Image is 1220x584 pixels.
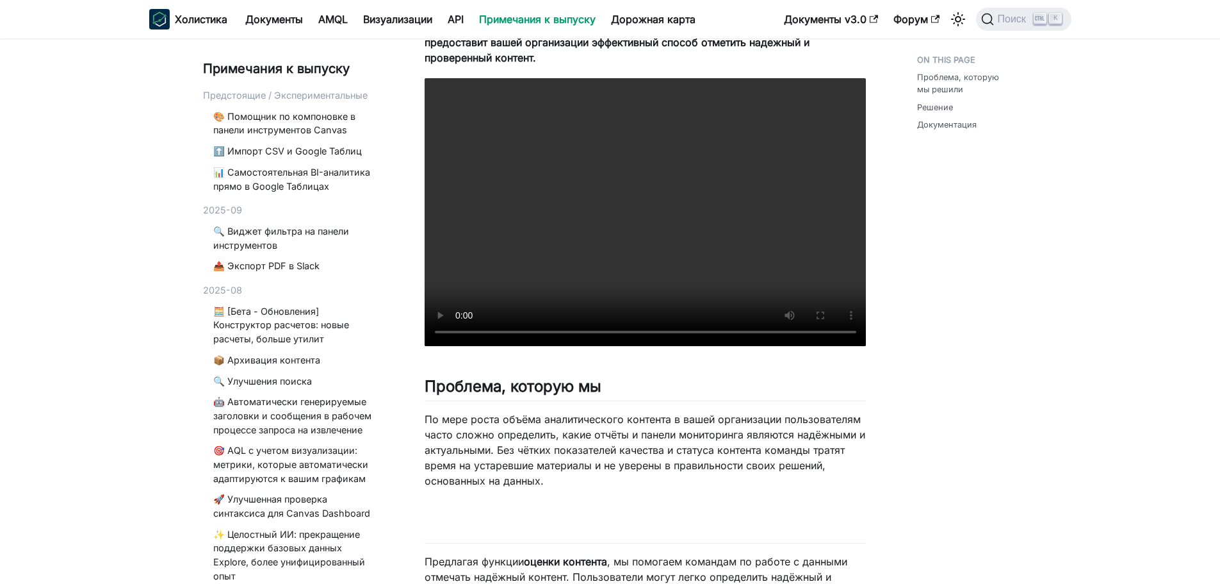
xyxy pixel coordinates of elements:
[213,444,378,485] a: 🎯 AQL с учетом визуализации: метрики, которые автоматически адаптируются к вашим графикам
[479,13,596,26] font: Примечания к выпуску
[213,167,370,192] font: 📊 Самостоятельная BI-аналитика прямо в Google Таблицах
[213,305,378,346] a: 🧮 [Бета - Обновления] Конструктор расчетов: новые расчеты, больше утилит
[149,9,227,29] a: ХолистикаХолистика
[440,9,471,29] a: API
[149,9,170,29] img: Холистика
[213,492,378,520] a: 🚀 Улучшенная проверка синтаксиса для Canvas Dashboard
[213,111,355,136] font: 🎨 Помощник по компоновке в панели инструментов Canvas
[893,13,928,26] font: Форум
[213,355,320,365] font: 📦 Архивация контента
[213,396,371,435] font: 🤖 Автоматически генерируемые заголовки и сообщения в рабочем процессе запроса на извлечение
[425,377,601,396] font: Проблема, которую мы
[425,21,849,64] font: одобрения контента , которая предоставит вашей организации эффективный способ отметить надежный и...
[213,260,320,271] font: 📤 Экспорт PDF в Slack
[917,101,953,113] a: Решение
[213,306,349,344] font: 🧮 [Бета - Обновления] Конструктор расчетов: новые расчеты, больше утилит
[213,226,349,251] font: 🔍 Виджет фильтра на панели инструментов
[471,9,603,29] a: Примечания к выпуску
[203,90,368,101] font: Предстоящие / Экспериментальные
[886,9,947,29] a: Форум
[524,555,607,568] font: оценки контента
[917,72,999,94] font: Проблема, которую мы решили
[425,413,865,487] font: По мере роста объёма аналитического контента в вашей организации пользователям часто сложно опред...
[448,13,464,26] font: API
[311,9,355,29] a: AMQL
[976,8,1071,31] button: Поиск (Ctrl+K)
[203,59,384,584] nav: Навигация по последним сообщениям в блоге
[1049,13,1062,24] kbd: K
[245,13,303,26] font: Документы
[948,9,968,29] button: Переключение между темным и светлым режимом (в настоящее время светлый режим)
[213,528,378,583] a: ✨ Целостный ИИ: прекращение поддержки базовых данных Explore, более унифицированный опыт
[213,165,378,193] a: 📊 Самостоятельная BI-аналитика прямо в Google Таблицах
[175,13,227,26] font: Холистика
[213,146,362,156] font: ⬆️ Импорт CSV и Google Таблиц
[213,144,378,158] a: ⬆️ Импорт CSV и Google Таблиц
[213,224,378,252] a: 🔍 Виджет фильтра на панели инструментов
[203,204,242,215] font: 2025-09
[213,110,378,137] a: 🎨 Помощник по компоновке в панели инструментов Canvas
[776,9,886,29] a: Документы v3.0
[203,285,242,296] font: 2025-08
[425,555,524,568] font: Предлагая функции
[203,61,350,76] font: Примечания к выпуску
[238,9,311,29] a: Документы
[213,374,378,388] a: 🔍 Улучшения поиска
[917,119,977,131] a: Документация
[917,103,953,112] font: Решение
[213,494,370,519] font: 🚀 Улучшенная проверка синтаксиса для Canvas Dashboard
[213,395,378,437] a: 🤖 Автоматически генерируемые заголовки и сообщения в рабочем процессе запроса на извлечение
[363,13,432,26] font: Визуализации
[213,259,378,273] a: 📤 Экспорт PDF в Slack
[611,13,695,26] font: Дорожная карта
[784,13,866,26] font: Документы v3.0
[603,9,703,29] a: Дорожная карта
[213,353,378,367] a: 📦 Архивация контента
[213,376,312,387] font: 🔍 Улучшения поиска
[213,529,365,581] font: ✨ Целостный ИИ: прекращение поддержки базовых данных Explore, более унифицированный опыт
[917,120,977,129] font: Документация
[213,445,368,483] font: 🎯 AQL с учетом визуализации: метрики, которые автоматически адаптируются к вашим графикам
[355,9,440,29] a: Визуализации
[998,13,1026,24] font: Поиск
[318,13,348,26] font: AMQL
[917,71,1012,96] a: Проблема, которую мы решили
